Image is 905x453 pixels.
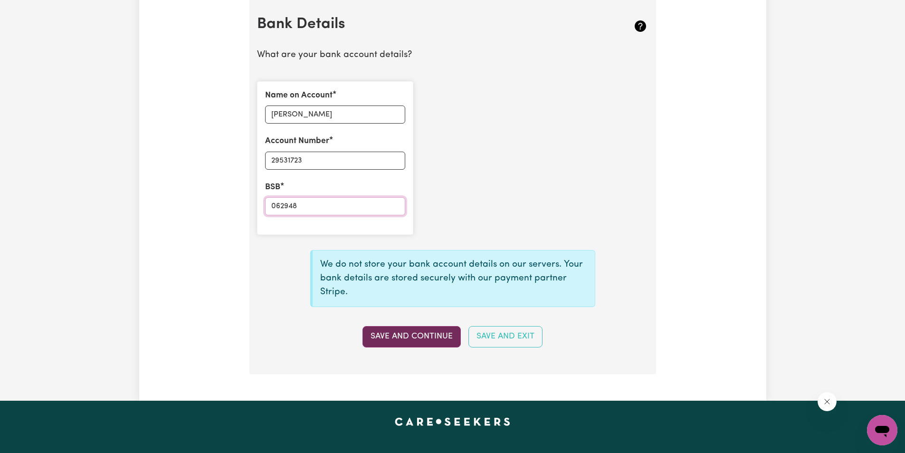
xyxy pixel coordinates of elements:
button: Save and Exit [468,326,543,347]
h2: Bank Details [257,15,583,33]
span: Need any help? [6,7,57,14]
p: We do not store your bank account details on our servers. Your bank details are stored securely w... [320,258,587,299]
p: What are your bank account details? [257,48,648,62]
label: Name on Account [265,89,333,102]
a: Careseekers home page [395,418,510,425]
input: Holly Peers [265,106,405,124]
button: Save and Continue [362,326,461,347]
iframe: Close message [818,392,837,411]
label: BSB [265,181,280,193]
iframe: Button to launch messaging window [867,415,897,445]
label: Account Number [265,135,329,147]
input: e.g. 110000 [265,197,405,215]
input: e.g. 000123456 [265,152,405,170]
